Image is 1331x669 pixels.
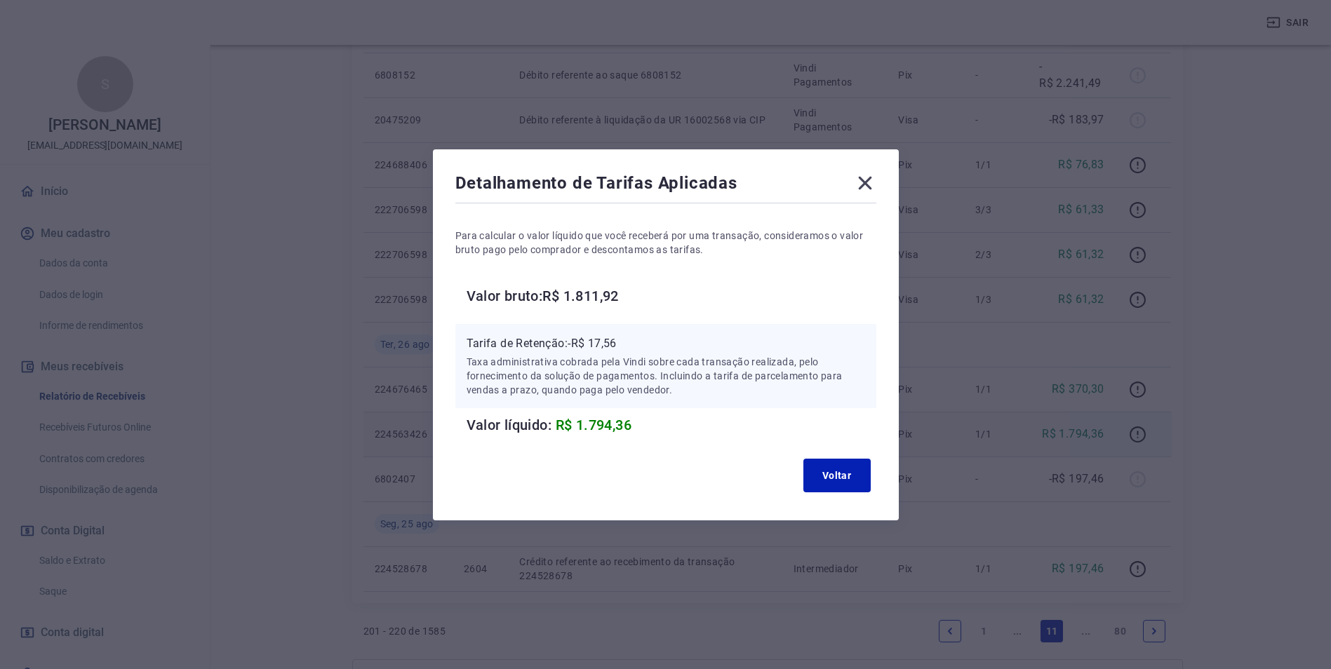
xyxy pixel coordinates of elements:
p: Tarifa de Retenção: -R$ 17,56 [467,335,865,352]
h6: Valor líquido: [467,414,876,436]
div: Detalhamento de Tarifas Aplicadas [455,172,876,200]
h6: Valor bruto: R$ 1.811,92 [467,285,876,307]
span: R$ 1.794,36 [556,417,631,433]
p: Para calcular o valor líquido que você receberá por uma transação, consideramos o valor bruto pag... [455,229,876,257]
button: Voltar [803,459,871,492]
p: Taxa administrativa cobrada pela Vindi sobre cada transação realizada, pelo fornecimento da soluç... [467,355,865,397]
